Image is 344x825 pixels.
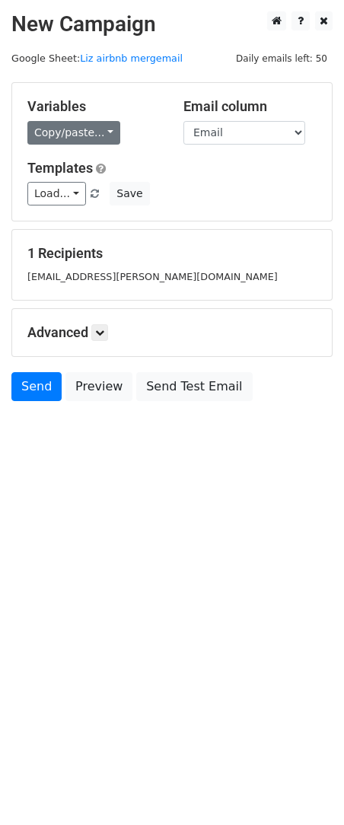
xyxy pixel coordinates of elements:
[27,182,86,205] a: Load...
[65,372,132,401] a: Preview
[27,98,161,115] h5: Variables
[80,53,183,64] a: Liz airbnb mergemail
[27,324,317,341] h5: Advanced
[11,372,62,401] a: Send
[136,372,252,401] a: Send Test Email
[268,752,344,825] iframe: Chat Widget
[27,245,317,262] h5: 1 Recipients
[110,182,149,205] button: Save
[27,271,278,282] small: [EMAIL_ADDRESS][PERSON_NAME][DOMAIN_NAME]
[27,121,120,145] a: Copy/paste...
[231,50,333,67] span: Daily emails left: 50
[11,11,333,37] h2: New Campaign
[183,98,317,115] h5: Email column
[231,53,333,64] a: Daily emails left: 50
[11,53,183,64] small: Google Sheet:
[27,160,93,176] a: Templates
